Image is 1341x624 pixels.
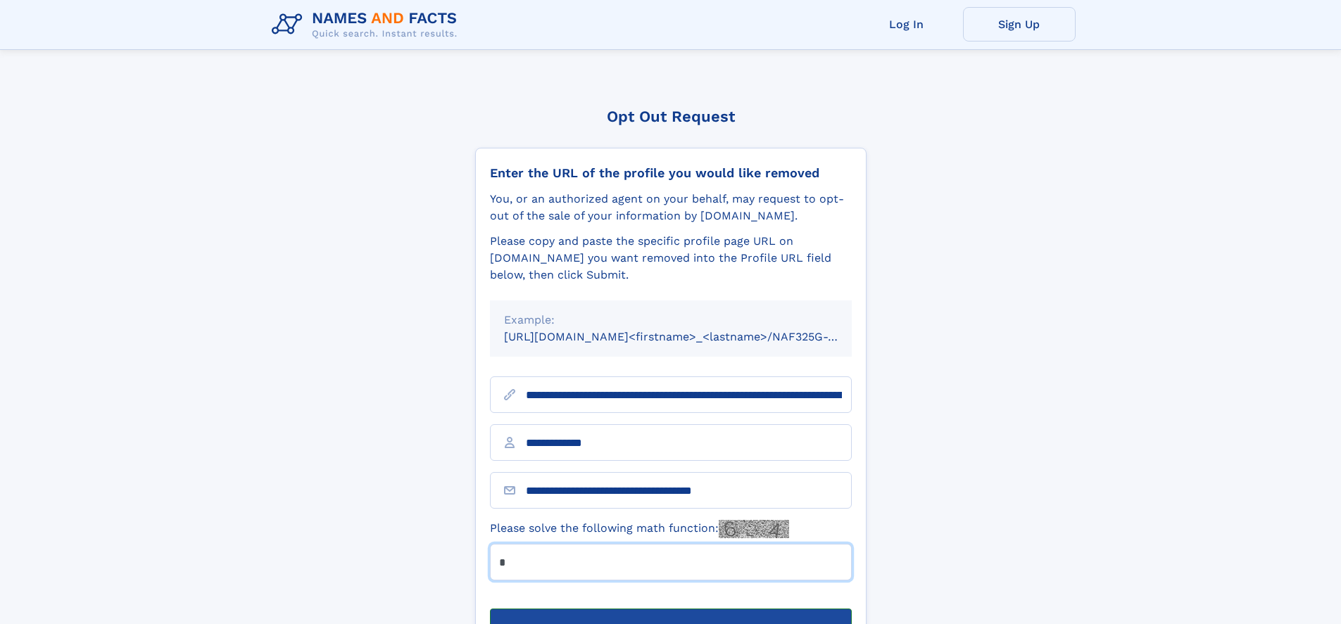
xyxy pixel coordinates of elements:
[490,191,852,224] div: You, or an authorized agent on your behalf, may request to opt-out of the sale of your informatio...
[963,7,1076,42] a: Sign Up
[850,7,963,42] a: Log In
[490,233,852,284] div: Please copy and paste the specific profile page URL on [DOMAIN_NAME] you want removed into the Pr...
[490,165,852,181] div: Enter the URL of the profile you would like removed
[266,6,469,44] img: Logo Names and Facts
[490,520,789,538] label: Please solve the following math function:
[504,330,879,343] small: [URL][DOMAIN_NAME]<firstname>_<lastname>/NAF325G-xxxxxxxx
[504,312,838,329] div: Example:
[475,108,867,125] div: Opt Out Request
